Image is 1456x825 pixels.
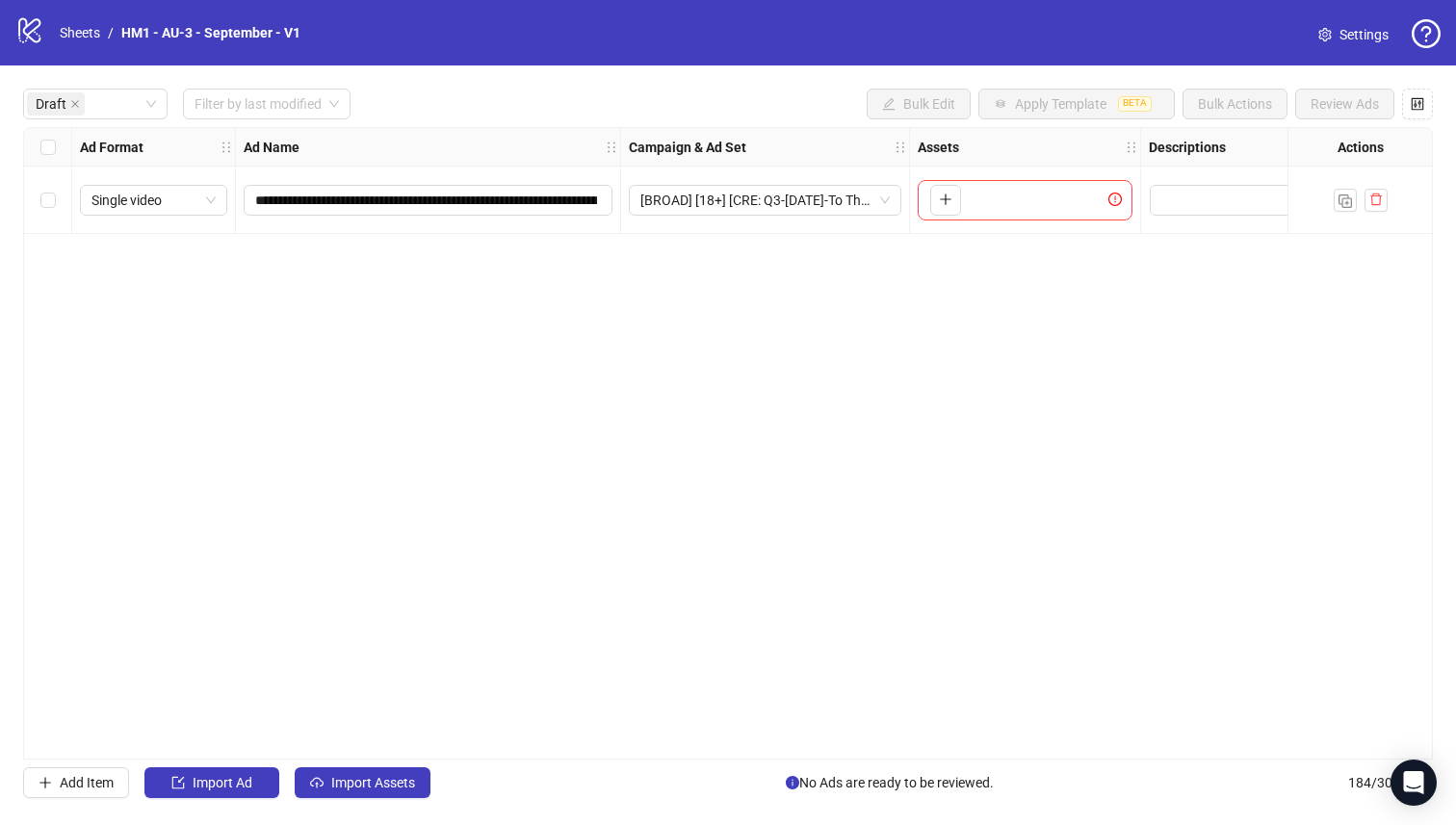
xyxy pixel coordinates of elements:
div: Resize Assets column [1135,128,1140,166]
span: No Ads are ready to be reviewed. [786,772,994,793]
span: cloud-upload [310,776,324,789]
div: Resize Ad Name column [615,128,620,166]
div: Select all rows [24,128,72,167]
strong: Ad Name [244,137,299,158]
button: Import Assets [295,767,430,798]
span: plus [39,776,52,789]
strong: Actions [1338,137,1384,158]
span: Settings [1339,24,1389,45]
div: Resize Campaign & Ad Set column [904,128,909,166]
strong: Ad Format [80,137,143,158]
span: setting [1318,28,1332,41]
button: Import Ad [144,767,279,798]
span: question-circle [1412,19,1441,48]
a: Settings [1303,19,1404,50]
span: Draft [36,93,66,115]
li: / [108,22,114,43]
div: Edit values [1149,184,1421,217]
button: Bulk Edit [867,89,971,119]
button: Duplicate [1334,189,1357,212]
span: holder [233,141,247,154]
span: Import Ad [193,775,252,790]
strong: Assets [918,137,959,158]
strong: Campaign & Ad Set [629,137,746,158]
a: Sheets [56,22,104,43]
span: control [1411,97,1424,111]
span: [BROAD] [18+] [CRE: Q3-08-AUG-2025-To The Nutritionist-Text Overlay-HH] [5 Sept 2025] [640,186,890,215]
span: exclamation-circle [1108,193,1128,206]
strong: Descriptions [1149,137,1226,158]
span: plus [939,193,952,206]
div: Select row 1 [24,167,72,234]
span: holder [907,141,921,154]
span: import [171,776,185,789]
span: holder [894,141,907,154]
span: close [70,99,80,109]
button: Review Ads [1295,89,1394,119]
span: Draft [27,92,85,116]
button: Configure table settings [1402,89,1433,119]
div: Open Intercom Messenger [1391,760,1437,806]
img: Duplicate [1339,194,1352,208]
div: Resize Ad Format column [230,128,235,166]
button: Add Item [23,767,129,798]
span: Add Item [60,775,114,790]
button: Add [930,185,961,216]
span: holder [1138,141,1152,154]
a: HM1 - AU-3 - September - V1 [117,22,304,43]
button: Bulk Actions [1183,89,1287,119]
span: 184 / 300 items [1348,772,1433,793]
span: holder [1125,141,1138,154]
button: Apply TemplateBETA [978,89,1175,119]
span: holder [618,141,632,154]
span: Import Assets [331,775,415,790]
span: delete [1369,193,1383,206]
span: info-circle [786,776,799,789]
span: holder [605,141,618,154]
span: Single video [91,186,216,215]
span: holder [220,141,233,154]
